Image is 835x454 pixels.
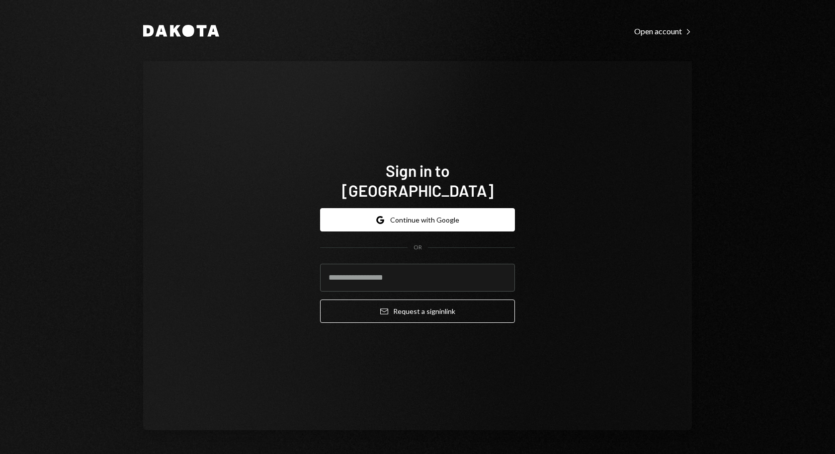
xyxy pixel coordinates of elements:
[320,208,515,231] button: Continue with Google
[320,300,515,323] button: Request a signinlink
[634,26,692,36] div: Open account
[320,160,515,200] h1: Sign in to [GEOGRAPHIC_DATA]
[414,243,422,252] div: OR
[634,25,692,36] a: Open account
